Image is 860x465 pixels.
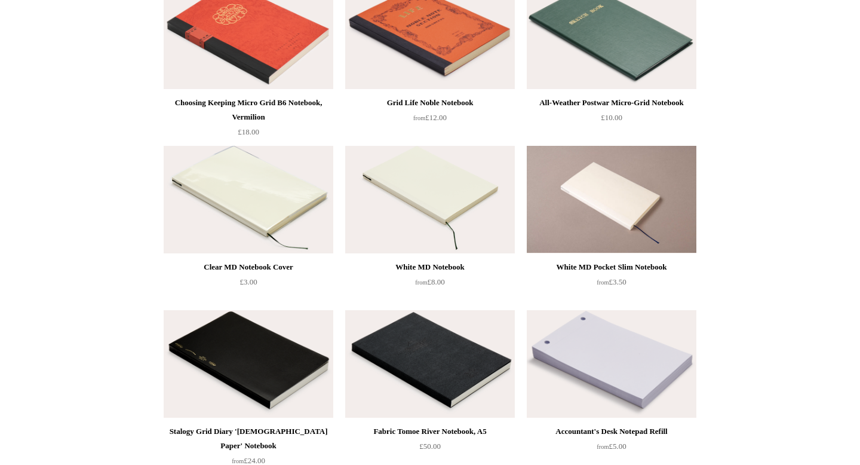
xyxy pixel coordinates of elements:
span: £10.00 [601,113,622,122]
span: £50.00 [419,442,441,451]
a: Stalogy Grid Diary 'Bible Paper' Notebook Stalogy Grid Diary 'Bible Paper' Notebook [164,310,333,418]
a: White MD Notebook White MD Notebook [345,146,515,253]
a: Clear MD Notebook Cover Clear MD Notebook Cover [164,146,333,253]
div: White MD Notebook [348,260,512,274]
span: £8.00 [415,277,444,286]
span: from [232,458,244,464]
a: Grid Life Noble Notebook from£12.00 [345,96,515,145]
div: Stalogy Grid Diary '[DEMOGRAPHIC_DATA] Paper' Notebook [167,424,330,453]
div: Grid Life Noble Notebook [348,96,512,110]
a: White MD Pocket Slim Notebook White MD Pocket Slim Notebook [527,146,696,253]
img: Clear MD Notebook Cover [164,146,333,253]
a: White MD Notebook from£8.00 [345,260,515,309]
a: Clear MD Notebook Cover £3.00 [164,260,333,309]
span: from [597,443,609,450]
span: £3.50 [597,277,626,286]
a: Fabric Tomoe River Notebook, A5 Fabric Tomoe River Notebook, A5 [345,310,515,418]
img: Accountant's Desk Notepad Refill [527,310,696,418]
div: Clear MD Notebook Cover [167,260,330,274]
span: from [413,115,425,121]
span: £12.00 [413,113,447,122]
div: Choosing Keeping Micro Grid B6 Notebook, Vermilion [167,96,330,124]
div: White MD Pocket Slim Notebook [530,260,693,274]
img: White MD Pocket Slim Notebook [527,146,696,253]
div: Fabric Tomoe River Notebook, A5 [348,424,512,439]
span: from [597,279,609,286]
img: Stalogy Grid Diary 'Bible Paper' Notebook [164,310,333,418]
img: Fabric Tomoe River Notebook, A5 [345,310,515,418]
span: £24.00 [232,456,265,465]
span: £18.00 [238,127,259,136]
span: £3.00 [239,277,257,286]
a: All-Weather Postwar Micro-Grid Notebook £10.00 [527,96,696,145]
span: £5.00 [597,442,626,451]
a: Accountant's Desk Notepad Refill Accountant's Desk Notepad Refill [527,310,696,418]
div: All-Weather Postwar Micro-Grid Notebook [530,96,693,110]
span: from [415,279,427,286]
div: Accountant's Desk Notepad Refill [530,424,693,439]
img: White MD Notebook [345,146,515,253]
a: White MD Pocket Slim Notebook from£3.50 [527,260,696,309]
a: Choosing Keeping Micro Grid B6 Notebook, Vermilion £18.00 [164,96,333,145]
